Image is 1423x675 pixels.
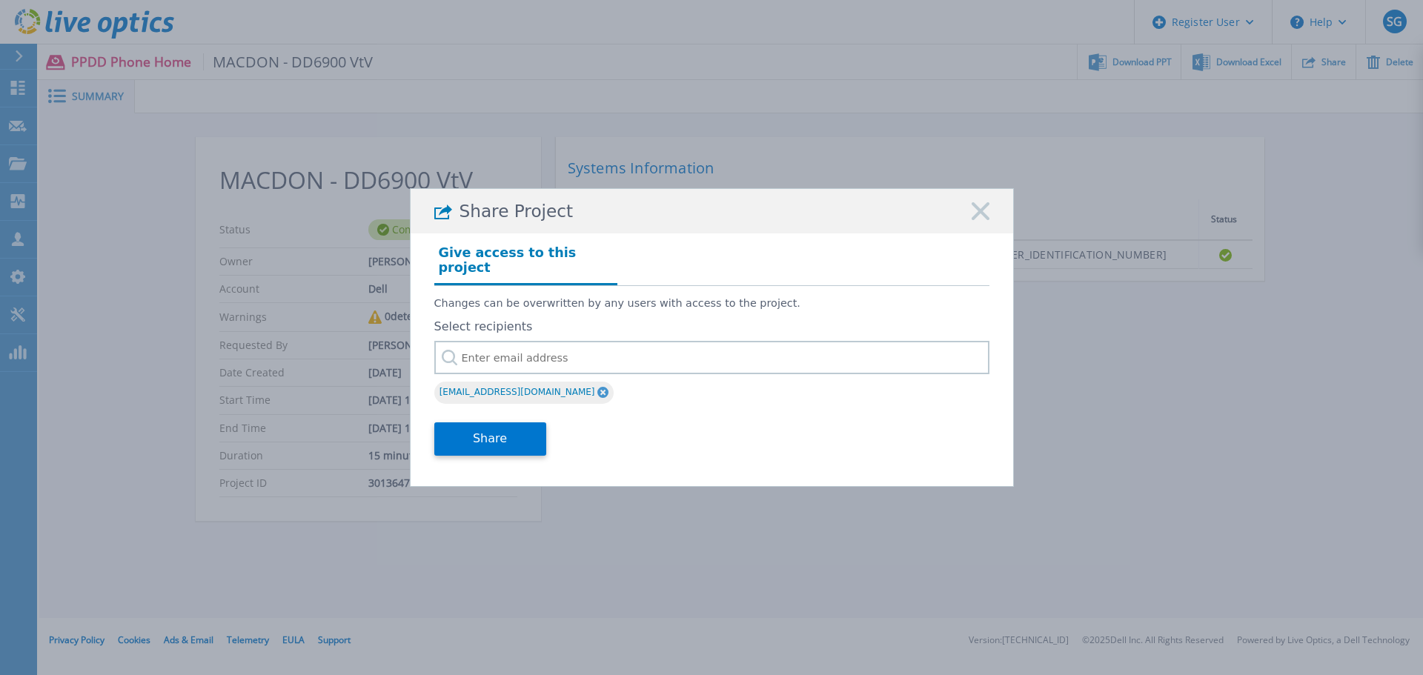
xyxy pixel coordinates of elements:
[434,320,989,333] label: Select recipients
[434,382,614,404] div: [EMAIL_ADDRESS][DOMAIN_NAME]
[460,202,574,222] span: Share Project
[434,297,989,310] p: Changes can be overwritten by any users with access to the project.
[434,341,989,374] input: Enter email address
[434,241,617,285] h4: Give access to this project
[434,422,546,456] button: Share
